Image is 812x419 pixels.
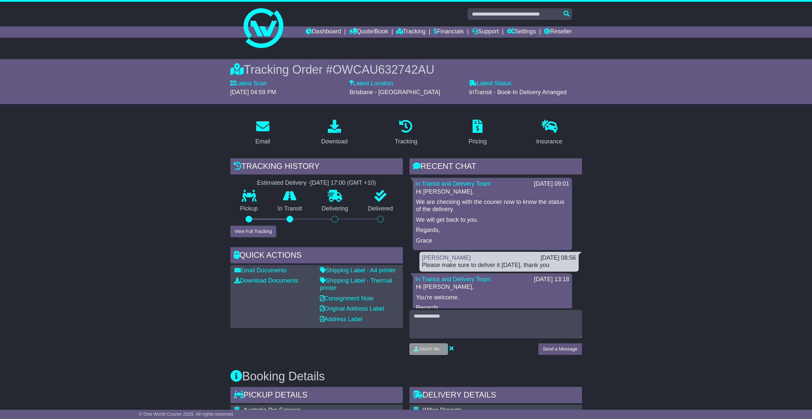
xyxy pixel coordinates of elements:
[415,276,491,283] a: In Transit and Delivery Team
[234,267,287,274] a: Email Documents
[230,62,582,77] div: Tracking Order #
[534,276,569,283] div: [DATE] 13:18
[230,158,403,176] div: Tracking history
[244,407,301,413] span: Australia Pro Express
[532,117,567,148] a: Insurance
[234,277,298,284] a: Download Documents
[541,254,576,262] div: [DATE] 08:56
[320,267,396,274] a: Shipping Label - A4 printer
[416,227,569,234] p: Regards,
[139,411,234,417] span: © One World Courier 2025. All rights reserved.
[317,117,352,148] a: Download
[310,179,376,187] div: [DATE] 17:00 (GMT +10)
[416,284,569,291] p: Hi [PERSON_NAME],
[415,180,491,187] a: In Transit and Delivery Team
[230,89,276,95] span: [DATE] 04:59 PM
[312,205,358,212] p: Delivering
[332,63,434,76] span: OWCAU632742AU
[472,26,499,38] a: Support
[349,26,388,38] a: Quote/Book
[395,137,417,146] div: Tracking
[422,254,471,261] a: [PERSON_NAME]
[469,137,487,146] div: Pricing
[536,137,562,146] div: Insurance
[268,205,312,212] p: In Transit
[469,80,511,87] label: Latest Status
[230,179,403,187] div: Estimated Delivery -
[320,305,384,312] a: Original Address Label
[534,180,569,188] div: [DATE] 09:01
[416,237,569,245] p: Grace
[320,316,363,323] a: Address Label
[230,205,268,212] p: Pickup
[469,89,566,95] span: InTransit - Book-In Delivery Arranged
[464,117,491,148] a: Pricing
[255,137,270,146] div: Email
[416,188,569,196] p: Hi [PERSON_NAME],
[320,295,374,302] a: Consignment Note
[230,387,403,405] div: Pickup Details
[230,80,267,87] label: Latest Scan
[416,216,569,224] p: We will get back to you.
[409,387,582,405] div: Delivery Details
[321,137,348,146] div: Download
[251,117,274,148] a: Email
[306,26,341,38] a: Dashboard
[538,343,582,355] button: Send a Message
[350,89,440,95] span: Brisbane - [GEOGRAPHIC_DATA]
[416,199,569,213] p: We are checking with the courier now to know the status of the delivery.
[350,80,393,87] label: Latest Location
[358,205,403,212] p: Delivered
[230,226,276,237] button: View Full Tracking
[230,247,403,265] div: Quick Actions
[409,158,582,176] div: RECENT CHAT
[544,26,572,38] a: Reseller
[320,277,392,291] a: Shipping Label - Thermal printer
[416,304,569,312] p: Regards,
[507,26,536,38] a: Settings
[230,370,582,383] h3: Booking Details
[390,117,421,148] a: Tracking
[416,294,569,301] p: You're welcome.
[422,262,576,269] div: Please make sure to deliver it [DATE], thank you
[396,26,425,38] a: Tracking
[434,26,464,38] a: Financials
[423,407,462,413] span: Willco Projects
